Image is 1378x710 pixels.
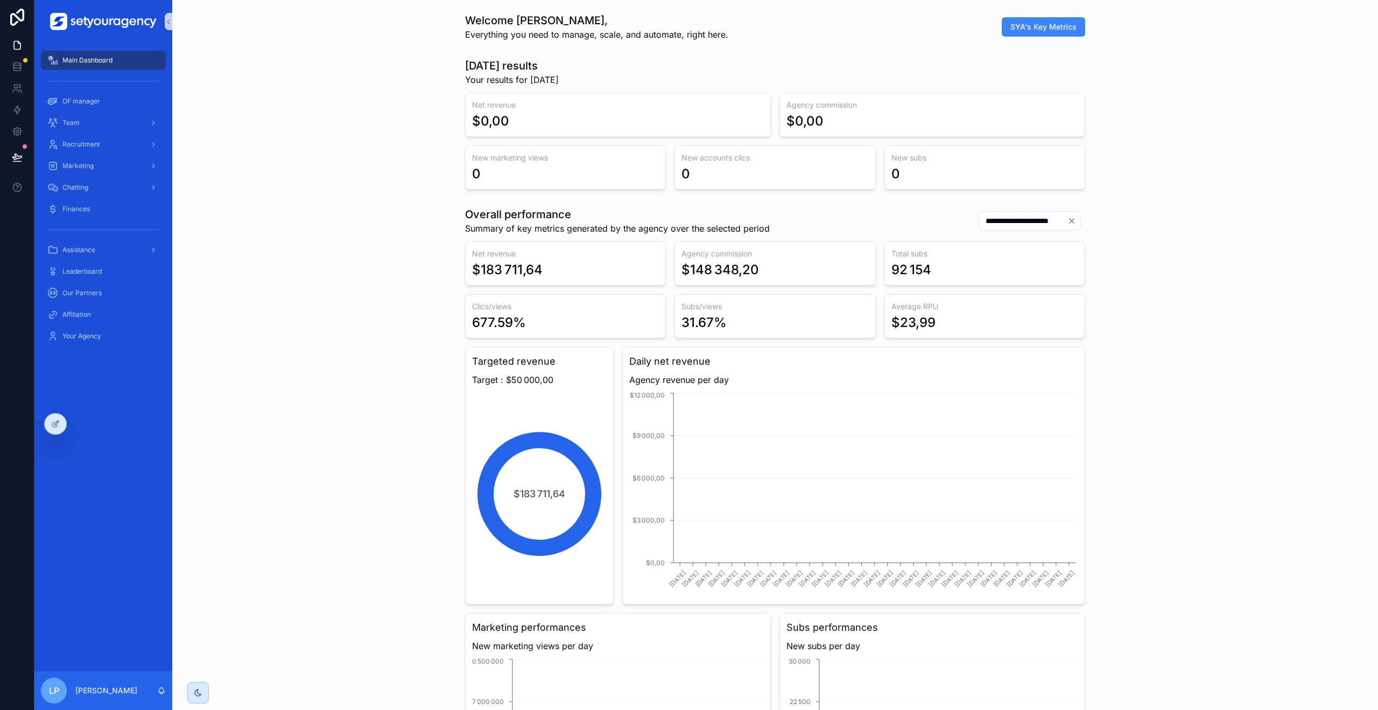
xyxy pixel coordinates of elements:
text: [DATE] [953,569,973,588]
text: [DATE] [914,569,933,588]
h3: Average RPU [891,301,1078,312]
h3: Net revenue [472,100,764,110]
span: LP [49,684,59,697]
div: chart [629,391,1078,597]
text: [DATE] [1005,569,1024,588]
text: [DATE] [1018,569,1037,588]
text: [DATE] [733,569,752,588]
text: [DATE] [1044,569,1063,588]
div: $0,00 [472,113,509,130]
tspan: 10 500 000 [469,657,504,665]
text: [DATE] [888,569,908,588]
span: Recruitment [62,140,100,149]
span: Main Dashboard [62,56,113,65]
div: scrollable content [34,43,172,360]
span: Chatting [62,183,88,192]
h3: Agency commission [681,248,868,259]
div: $148 348,20 [681,261,759,279]
tspan: 7 000 000 [472,698,504,706]
button: SYA's Key Metrics [1002,17,1085,37]
text: [DATE] [875,569,895,588]
text: [DATE] [694,569,713,588]
text: [DATE] [824,569,843,588]
div: $0,00 [786,113,824,130]
h3: Subs/views [681,301,868,312]
h3: Daily net revenue [629,354,1078,369]
h3: Targeted revenue [472,354,607,369]
a: Your Agency [41,326,166,346]
span: Your Agency [62,332,101,340]
a: Leaderboard [41,262,166,281]
a: Assistance [41,240,166,260]
div: $183 711,64 [472,261,543,279]
text: [DATE] [746,569,765,588]
h3: Net revenue [472,248,659,259]
span: Team [62,119,80,127]
span: $183 711,64 [514,486,565,502]
div: 92 154 [891,261,931,279]
a: Affiliation [41,305,166,324]
tspan: $12 000,00 [630,391,665,399]
tspan: $3 000,00 [632,516,665,524]
text: [DATE] [836,569,856,588]
span: Finances [62,205,90,213]
h3: Agency commission [786,100,1078,110]
h3: Total subs [891,248,1078,259]
h1: Welcome [PERSON_NAME], [465,13,728,28]
a: Our Partners [41,283,166,303]
span: Marketing [62,162,94,170]
div: 31.67% [681,314,727,331]
span: Agency revenue per day [629,373,1078,386]
text: [DATE] [681,569,700,588]
a: Marketing [41,156,166,176]
div: 0 [891,165,900,183]
a: OF manager [41,92,166,111]
span: OF manager [62,97,100,106]
text: [DATE] [862,569,882,588]
text: [DATE] [798,569,817,588]
a: Main Dashboard [41,51,166,70]
div: $23,99 [891,314,936,331]
text: [DATE] [707,569,726,588]
div: 677.59% [472,314,526,331]
tspan: $0,00 [646,559,665,567]
text: [DATE] [668,569,687,588]
text: [DATE] [927,569,946,588]
tspan: $9 000,00 [632,431,665,440]
p: [PERSON_NAME] [75,685,137,696]
tspan: 30 000 [789,657,811,665]
text: [DATE] [979,569,999,588]
text: [DATE] [758,569,778,588]
text: [DATE] [849,569,869,588]
tspan: 22 500 [790,698,811,706]
a: Team [41,113,166,133]
span: New marketing views per day [472,639,764,652]
text: [DATE] [966,569,986,588]
span: Assistance [62,246,95,254]
span: Everything you need to manage, scale, and automate, right here. [465,28,728,41]
text: [DATE] [811,569,830,588]
h1: [DATE] results [465,58,559,73]
h3: New accounts clics [681,152,868,163]
button: Clear [1067,217,1080,225]
span: Summary of key metrics generated by the agency over the selected period [465,222,770,235]
text: [DATE] [1057,569,1076,588]
h3: New subs [891,152,1078,163]
span: Leaderboard [62,267,102,276]
span: SYA's Key Metrics [1010,22,1077,32]
span: Target : $50 000,00 [472,373,607,386]
img: App logo [50,13,157,30]
a: Recruitment [41,135,166,154]
text: [DATE] [901,569,920,588]
span: Your results for [DATE] [465,73,559,86]
h3: Clics/views [472,301,659,312]
text: [DATE] [992,569,1011,588]
text: [DATE] [784,569,804,588]
h3: New marketing views [472,152,659,163]
h1: Overall performance [465,207,770,222]
h3: Marketing performances [472,620,764,635]
text: [DATE] [771,569,791,588]
span: New subs per day [786,639,1078,652]
span: Our Partners [62,289,102,297]
h3: Subs performances [786,620,1078,635]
